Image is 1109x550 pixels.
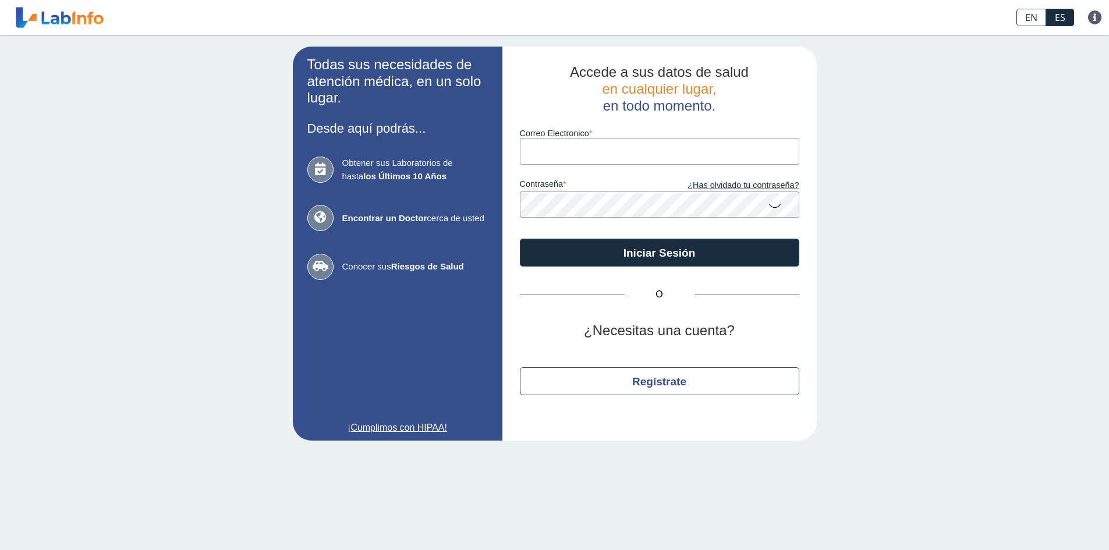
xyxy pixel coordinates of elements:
[342,212,488,225] span: cerca de usted
[1046,9,1074,26] a: ES
[342,213,427,223] b: Encontrar un Doctor
[602,81,716,97] span: en cualquier lugar,
[1016,9,1046,26] a: EN
[391,261,464,271] b: Riesgos de Salud
[520,367,799,395] button: Regístrate
[570,64,749,80] span: Accede a sus datos de salud
[363,171,447,181] b: los Últimos 10 Años
[307,121,488,136] h3: Desde aquí podrás...
[307,56,488,107] h2: Todas sus necesidades de atención médica, en un solo lugar.
[520,129,799,138] label: Correo Electronico
[603,98,715,113] span: en todo momento.
[625,288,695,301] span: O
[520,322,799,339] h2: ¿Necesitas una cuenta?
[342,157,488,183] span: Obtener sus Laboratorios de hasta
[520,239,799,267] button: Iniciar Sesión
[307,421,488,435] a: ¡Cumplimos con HIPAA!
[660,179,799,192] a: ¿Has olvidado tu contraseña?
[342,260,488,274] span: Conocer sus
[520,179,660,192] label: contraseña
